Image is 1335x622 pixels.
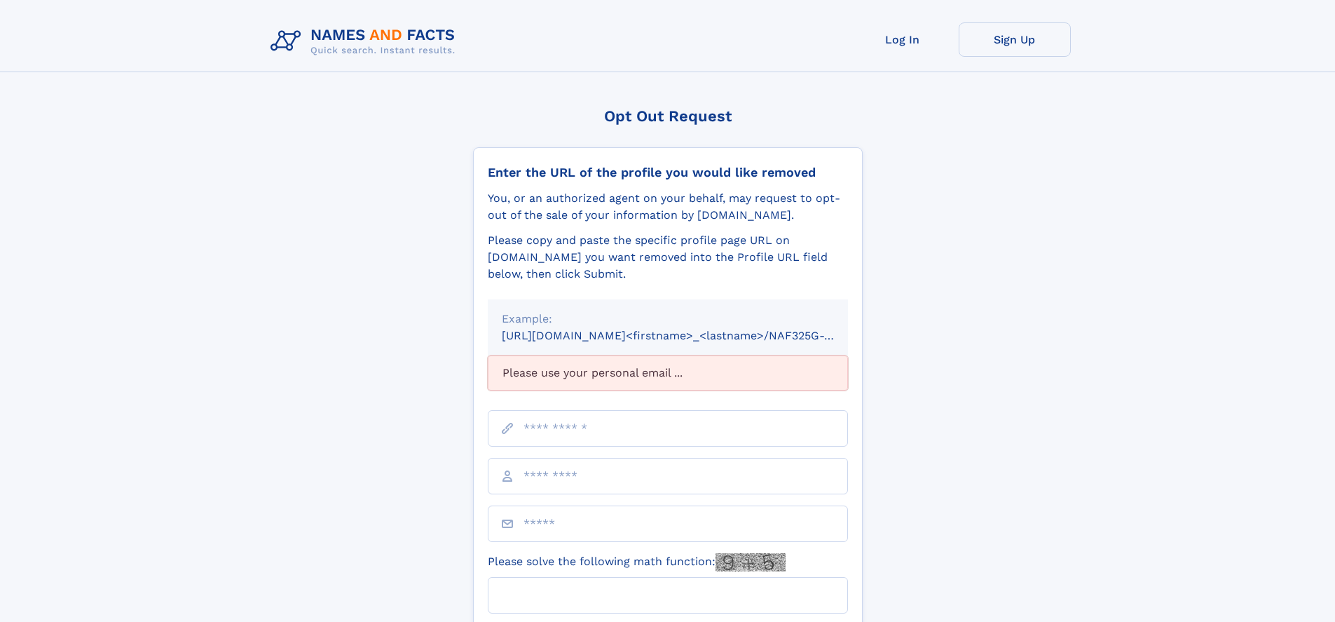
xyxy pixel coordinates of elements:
div: Example: [502,311,834,327]
img: Logo Names and Facts [265,22,467,60]
div: You, or an authorized agent on your behalf, may request to opt-out of the sale of your informatio... [488,190,848,224]
div: Please copy and paste the specific profile page URL on [DOMAIN_NAME] you want removed into the Pr... [488,232,848,283]
a: Log In [847,22,959,57]
label: Please solve the following math function: [488,553,786,572]
a: Sign Up [959,22,1071,57]
div: Enter the URL of the profile you would like removed [488,165,848,180]
div: Please use your personal email ... [488,356,848,391]
small: [URL][DOMAIN_NAME]<firstname>_<lastname>/NAF325G-xxxxxxxx [502,329,875,342]
div: Opt Out Request [473,107,863,125]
